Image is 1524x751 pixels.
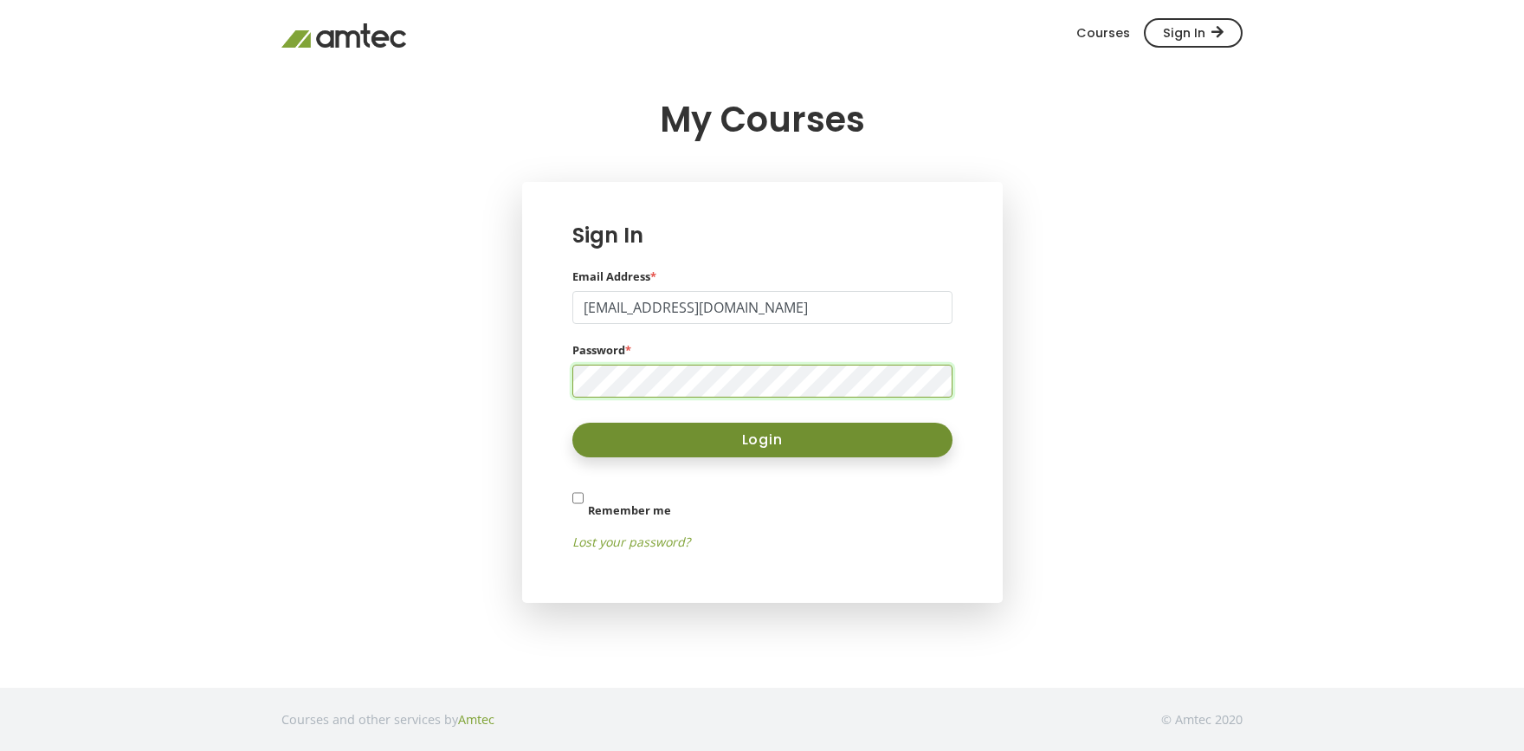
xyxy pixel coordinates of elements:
h4: Sign In [564,223,961,257]
span: Sign In [1144,18,1243,48]
a: Sign In [1144,24,1243,42]
button: Login [572,423,953,457]
p: © Amtec 2020 [1161,709,1243,730]
label: Remember me [588,502,671,518]
a: Amtec [458,711,494,728]
a: Amtec Dashboard [281,23,406,48]
a: Courses [1076,24,1130,42]
h1: My Courses [281,99,1243,140]
p: Courses and other services by [281,709,494,730]
a: Lost your password? [572,534,690,550]
label: Password [572,345,631,356]
label: Email Address [572,271,656,282]
img: Amtec Logo [281,23,406,49]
